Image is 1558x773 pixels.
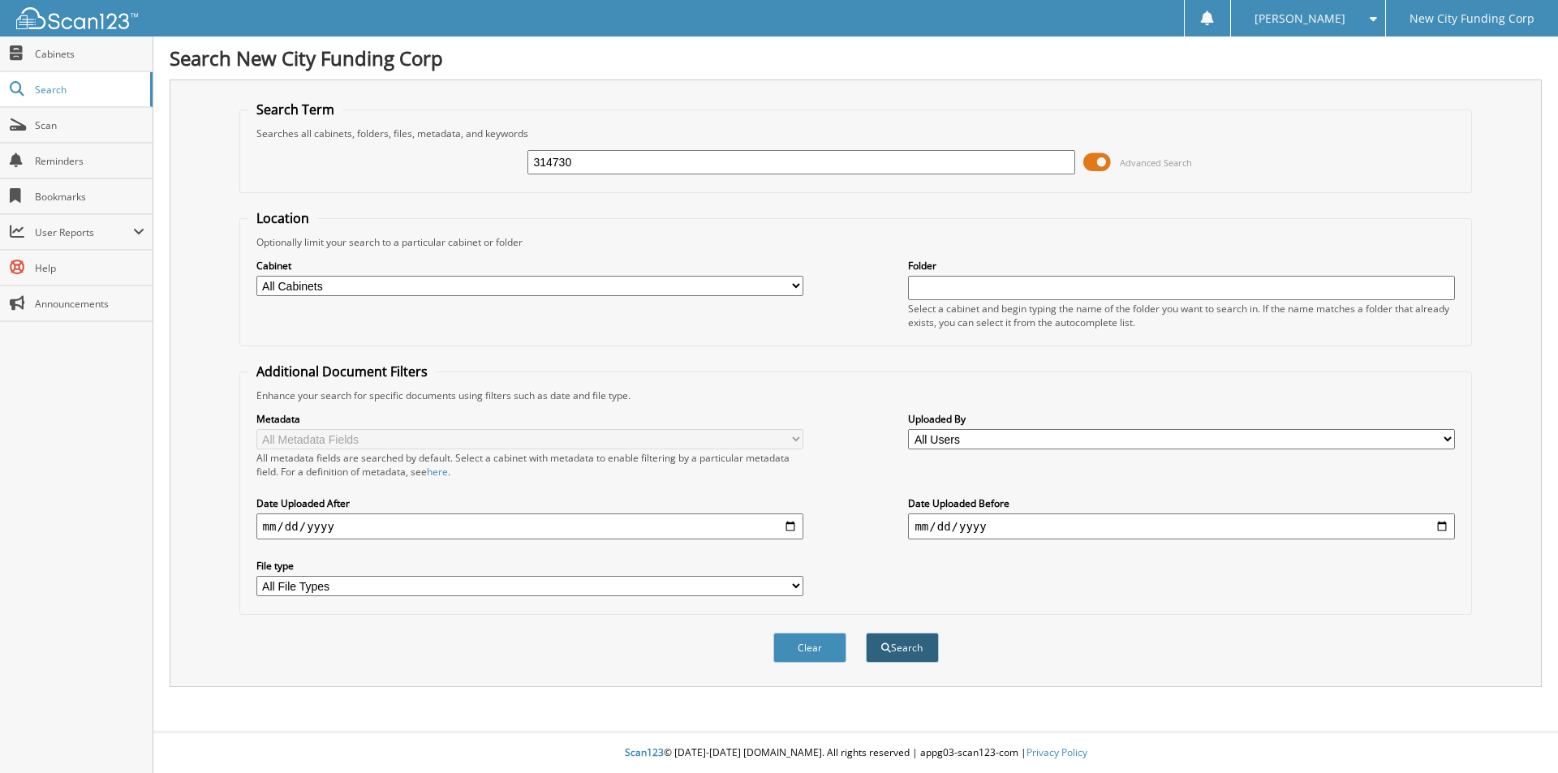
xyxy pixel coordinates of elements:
div: Enhance your search for specific documents using filters such as date and file type. [248,389,1464,402]
div: Searches all cabinets, folders, files, metadata, and keywords [248,127,1464,140]
button: Clear [773,633,846,663]
span: Scan [35,118,144,132]
label: File type [256,559,803,573]
a: Privacy Policy [1026,745,1087,759]
div: Select a cabinet and begin typing the name of the folder you want to search in. If the name match... [908,302,1455,329]
span: Scan123 [625,745,664,759]
span: [PERSON_NAME] [1255,14,1345,24]
label: Cabinet [256,259,803,273]
input: end [908,513,1455,539]
legend: Location [248,209,317,227]
iframe: Chat Widget [1477,695,1558,773]
span: Search [35,83,142,97]
span: Announcements [35,297,144,311]
label: Date Uploaded Before [908,496,1455,510]
div: Optionally limit your search to a particular cabinet or folder [248,235,1464,249]
span: Reminders [35,154,144,168]
legend: Search Term [248,101,342,118]
label: Date Uploaded After [256,496,803,510]
span: User Reports [35,225,133,239]
span: Cabinets [35,47,144,61]
input: start [256,513,803,539]
h1: Search New City Funding Corp [170,45,1542,71]
label: Uploaded By [908,412,1455,426]
span: New City Funding Corp [1410,14,1534,24]
span: Help [35,261,144,275]
span: Bookmarks [35,190,144,204]
label: Folder [908,259,1455,273]
img: scan123-logo-white.svg [16,7,138,29]
span: Advanced Search [1120,157,1192,169]
label: Metadata [256,412,803,426]
legend: Additional Document Filters [248,363,436,380]
div: © [DATE]-[DATE] [DOMAIN_NAME]. All rights reserved | appg03-scan123-com | [153,733,1558,773]
button: Search [866,633,939,663]
a: here [427,465,448,479]
div: All metadata fields are searched by default. Select a cabinet with metadata to enable filtering b... [256,451,803,479]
